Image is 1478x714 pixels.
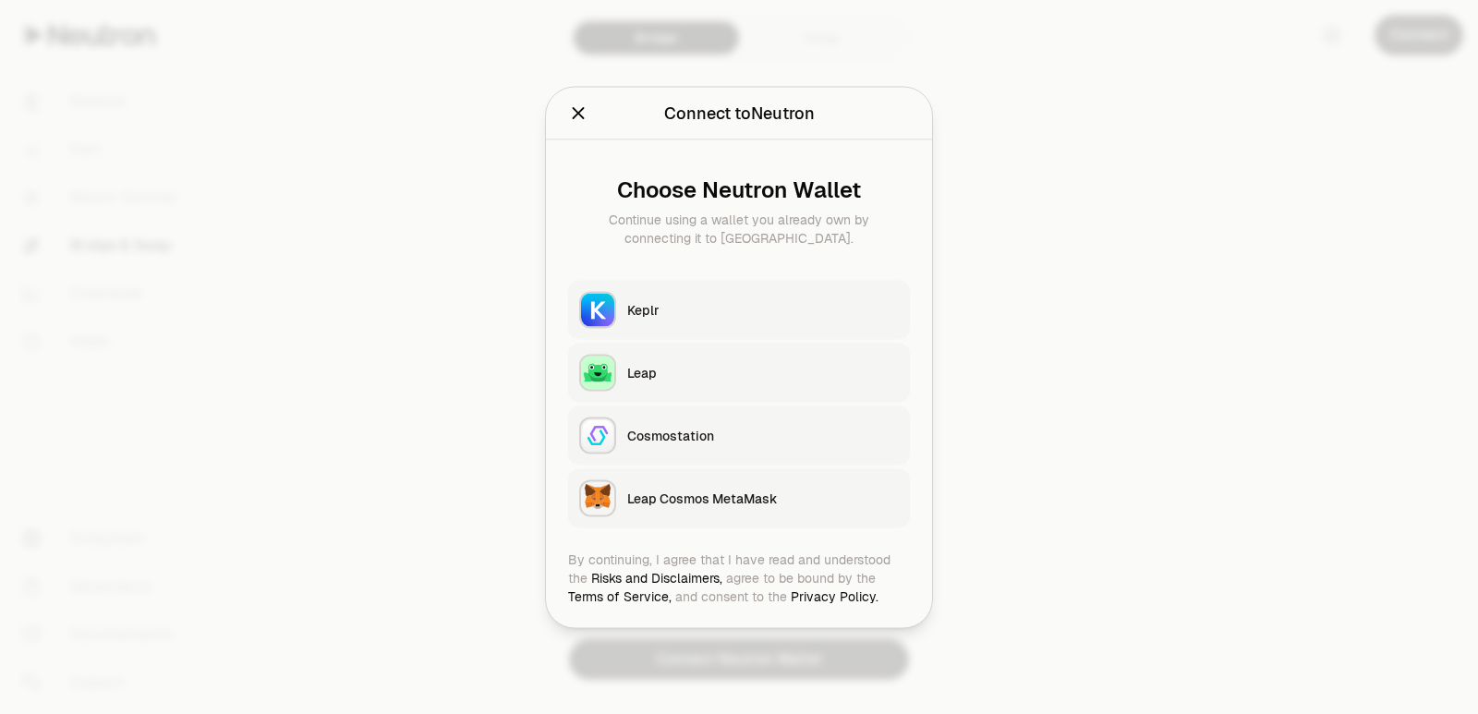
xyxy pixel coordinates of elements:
[583,176,895,202] div: Choose Neutron Wallet
[627,363,899,381] div: Leap
[791,587,878,604] a: Privacy Policy.
[627,300,899,319] div: Keplr
[627,426,899,444] div: Cosmostation
[583,210,895,247] div: Continue using a wallet you already own by connecting it to [GEOGRAPHIC_DATA].
[581,418,614,452] img: Cosmostation
[568,343,910,402] button: LeapLeap
[568,280,910,339] button: KeplrKeplr
[591,569,722,586] a: Risks and Disclaimers,
[627,489,899,507] div: Leap Cosmos MetaMask
[568,100,588,126] button: Close
[581,481,614,514] img: Leap Cosmos MetaMask
[568,405,910,465] button: CosmostationCosmostation
[581,356,614,389] img: Leap
[568,468,910,527] button: Leap Cosmos MetaMaskLeap Cosmos MetaMask
[581,293,614,326] img: Keplr
[664,100,815,126] div: Connect to Neutron
[568,587,672,604] a: Terms of Service,
[568,550,910,605] div: By continuing, I agree that I have read and understood the agree to be bound by the and consent t...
